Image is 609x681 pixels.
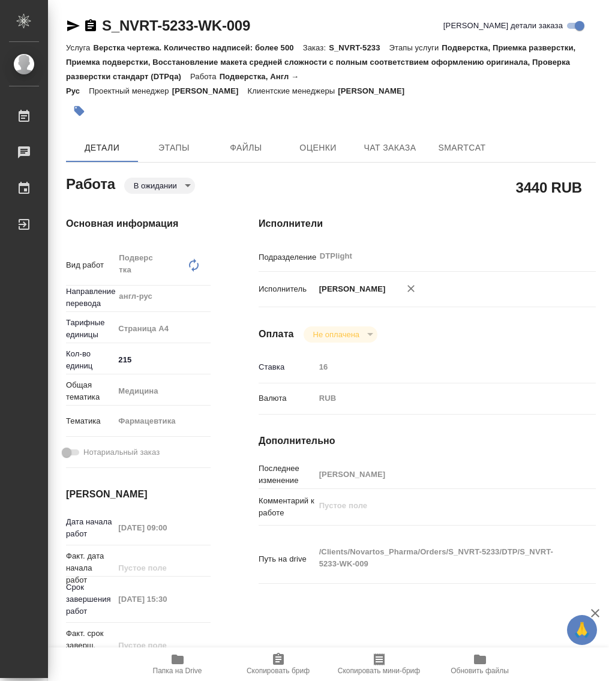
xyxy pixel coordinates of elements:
[66,172,115,194] h2: Работа
[145,140,203,155] span: Этапы
[338,667,420,675] span: Скопировать мини-бриф
[66,43,575,81] p: Подверстка, Приемка разверстки, Приемка подверстки, Восстановление макета средней сложности с пол...
[153,667,202,675] span: Папка на Drive
[259,251,315,263] p: Подразделение
[228,647,329,681] button: Скопировать бриф
[124,178,195,194] div: В ожидании
[217,140,275,155] span: Файлы
[130,181,181,191] button: В ожидании
[89,86,172,95] p: Проектный менеджер
[259,434,596,448] h4: Дополнительно
[433,140,491,155] span: SmartCat
[315,388,568,409] div: RUB
[247,667,310,675] span: Скопировать бриф
[114,637,211,654] input: Пустое поле
[389,43,442,52] p: Этапы услуги
[114,351,211,368] input: ✎ Введи что-нибудь
[338,86,413,95] p: [PERSON_NAME]
[516,177,582,197] h2: 3440 RUB
[66,98,92,124] button: Добавить тэг
[259,392,315,404] p: Валюта
[66,217,211,231] h4: Основная информация
[66,317,114,341] p: Тарифные единицы
[329,647,430,681] button: Скопировать мини-бриф
[114,411,223,431] div: Фармацевтика
[114,519,211,536] input: Пустое поле
[66,379,114,403] p: Общая тематика
[361,140,419,155] span: Чат заказа
[66,43,93,52] p: Услуга
[83,446,160,458] span: Нотариальный заказ
[114,381,223,401] div: Медицина
[259,217,596,231] h4: Исполнители
[398,275,424,302] button: Удалить исполнителя
[66,487,211,502] h4: [PERSON_NAME]
[259,463,315,487] p: Последнее изменение
[66,415,114,427] p: Тематика
[259,553,315,565] p: Путь на drive
[66,516,114,540] p: Дата начала работ
[259,327,294,341] h4: Оплата
[172,86,248,95] p: [PERSON_NAME]
[451,667,509,675] span: Обновить файлы
[66,348,114,372] p: Кол-во единиц
[127,647,228,681] button: Папка на Drive
[66,628,114,664] p: Факт. срок заверш. работ
[66,286,114,310] p: Направление перевода
[259,361,315,373] p: Ставка
[304,326,377,343] div: В ожидании
[259,495,315,519] p: Комментарий к работе
[315,358,568,376] input: Пустое поле
[66,581,114,617] p: Срок завершения работ
[430,647,530,681] button: Обновить файлы
[315,542,568,574] textarea: /Clients/Novartos_Pharma/Orders/S_NVRT-5233/DTP/S_NVRT-5233-WK-009
[248,86,338,95] p: Клиентские менеджеры
[114,319,223,339] div: Страница А4
[114,590,211,608] input: Пустое поле
[329,43,389,52] p: S_NVRT-5233
[310,329,363,340] button: Не оплачена
[315,283,386,295] p: [PERSON_NAME]
[443,20,563,32] span: [PERSON_NAME] детали заказа
[102,17,250,34] a: S_NVRT-5233-WK-009
[567,615,597,645] button: 🙏
[114,559,211,577] input: Пустое поле
[66,550,114,586] p: Факт. дата начала работ
[83,19,98,33] button: Скопировать ссылку
[66,19,80,33] button: Скопировать ссылку для ЯМессенджера
[572,617,592,643] span: 🙏
[315,466,568,483] input: Пустое поле
[73,140,131,155] span: Детали
[190,72,220,81] p: Работа
[259,283,315,295] p: Исполнитель
[66,259,114,271] p: Вид работ
[93,43,302,52] p: Верстка чертежа. Количество надписей: более 500
[303,43,329,52] p: Заказ:
[289,140,347,155] span: Оценки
